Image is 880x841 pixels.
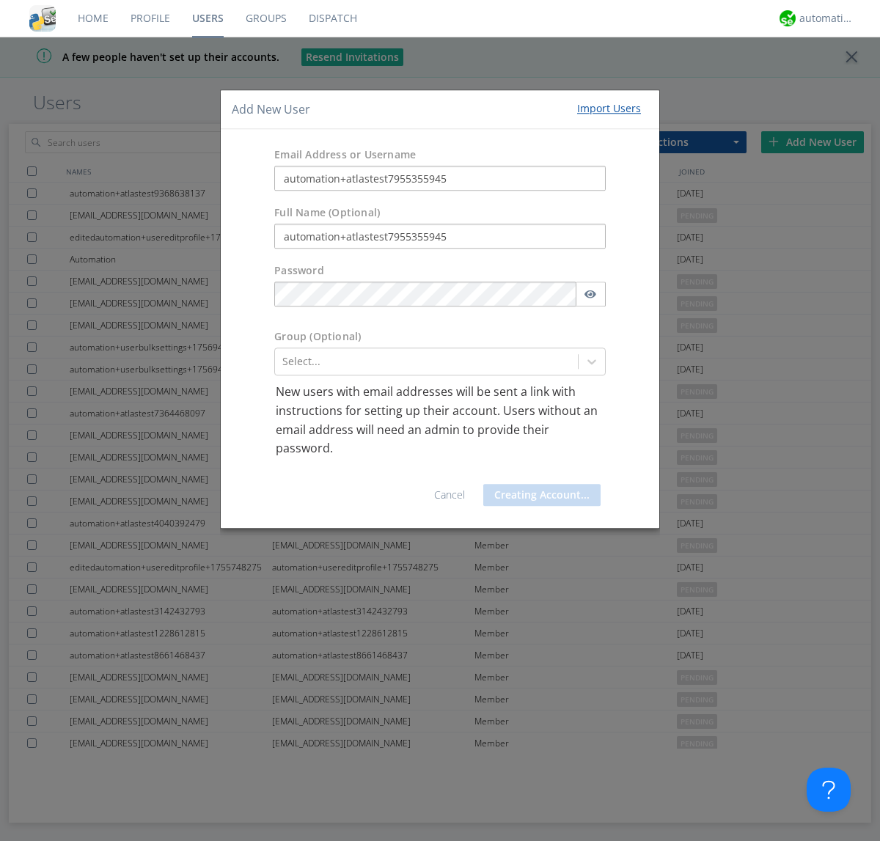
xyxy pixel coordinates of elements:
[483,484,601,506] button: Creating Account...
[276,383,604,458] p: New users with email addresses will be sent a link with instructions for setting up their account...
[799,11,854,26] div: automation+atlas
[274,206,380,221] label: Full Name (Optional)
[274,166,606,191] input: e.g. email@address.com, Housekeeping1
[274,330,361,345] label: Group (Optional)
[274,224,606,249] input: Julie Appleseed
[434,488,465,502] a: Cancel
[274,264,324,279] label: Password
[577,101,641,116] div: Import Users
[274,148,416,163] label: Email Address or Username
[232,101,310,118] h4: Add New User
[780,10,796,26] img: d2d01cd9b4174d08988066c6d424eccd
[29,5,56,32] img: cddb5a64eb264b2086981ab96f4c1ba7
